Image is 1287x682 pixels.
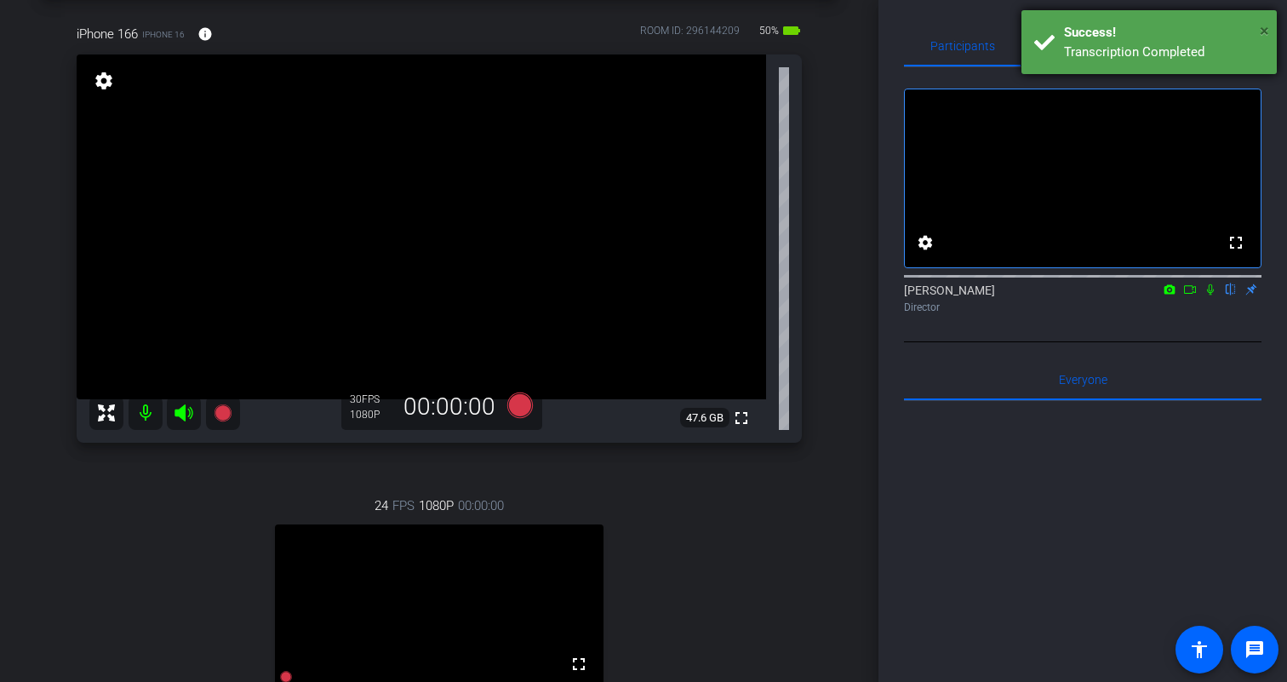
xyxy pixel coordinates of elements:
[1059,374,1107,386] span: Everyone
[350,393,392,406] div: 30
[142,28,185,41] span: iPhone 16
[362,393,380,405] span: FPS
[419,496,454,515] span: 1080P
[757,17,781,44] span: 50%
[731,408,752,428] mat-icon: fullscreen
[640,23,740,48] div: ROOM ID: 296144209
[92,71,116,91] mat-icon: settings
[904,300,1261,315] div: Director
[904,282,1261,315] div: [PERSON_NAME]
[930,40,995,52] span: Participants
[680,408,729,428] span: 47.6 GB
[77,25,138,43] span: iPhone 166
[1064,23,1264,43] div: Success!
[1189,639,1210,660] mat-icon: accessibility
[781,20,802,41] mat-icon: battery_std
[197,26,213,42] mat-icon: info
[1260,20,1269,41] span: ×
[1221,281,1241,296] mat-icon: flip
[1260,18,1269,43] button: Close
[458,496,504,515] span: 00:00:00
[392,393,506,421] div: 00:00:00
[1226,232,1246,253] mat-icon: fullscreen
[1064,43,1264,62] div: Transcription Completed
[1244,639,1265,660] mat-icon: message
[569,654,589,674] mat-icon: fullscreen
[392,496,415,515] span: FPS
[375,496,388,515] span: 24
[915,232,935,253] mat-icon: settings
[350,408,392,421] div: 1080P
